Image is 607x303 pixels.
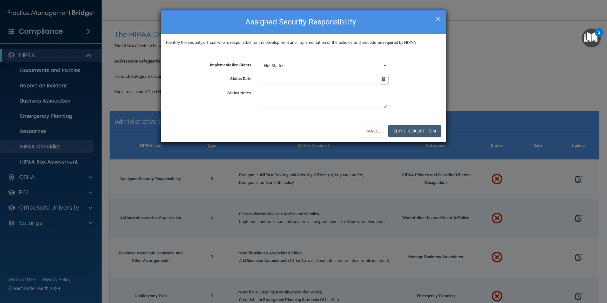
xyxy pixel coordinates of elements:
[227,91,251,95] b: Status Notes
[210,63,251,67] b: Implementation Status
[582,29,601,47] button: Open Resource Center, 2 new notifications
[360,125,386,137] button: Cancel
[230,76,251,81] b: Status Date
[166,15,441,29] h4: Assigned Security Responsibility
[388,125,441,137] button: Edit Checklist Item
[161,39,446,46] div: Identify the security official who is responsible for the development and implementation of the p...
[598,32,600,41] div: 2
[435,12,441,24] span: ×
